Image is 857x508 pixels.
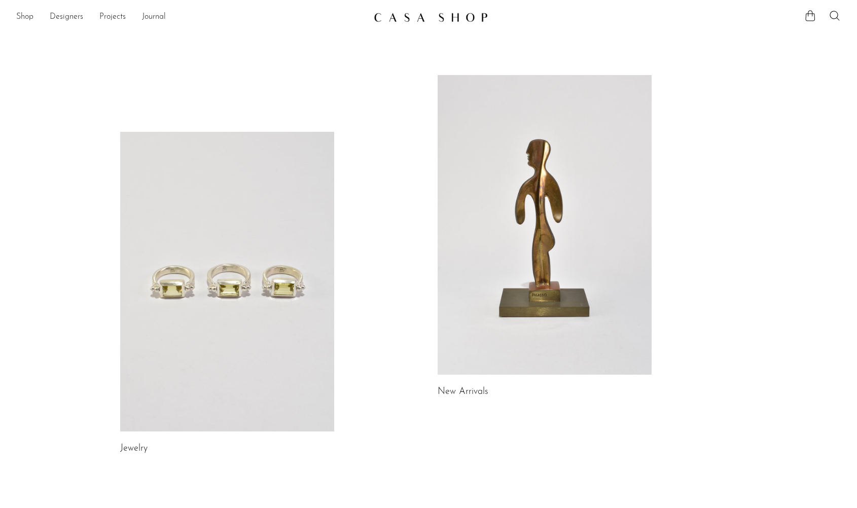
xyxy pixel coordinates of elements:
a: Shop [16,11,33,24]
a: Designers [50,11,83,24]
a: Journal [142,11,166,24]
a: Jewelry [120,444,148,453]
nav: Desktop navigation [16,9,366,26]
a: Projects [99,11,126,24]
ul: NEW HEADER MENU [16,9,366,26]
a: New Arrivals [438,387,488,396]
